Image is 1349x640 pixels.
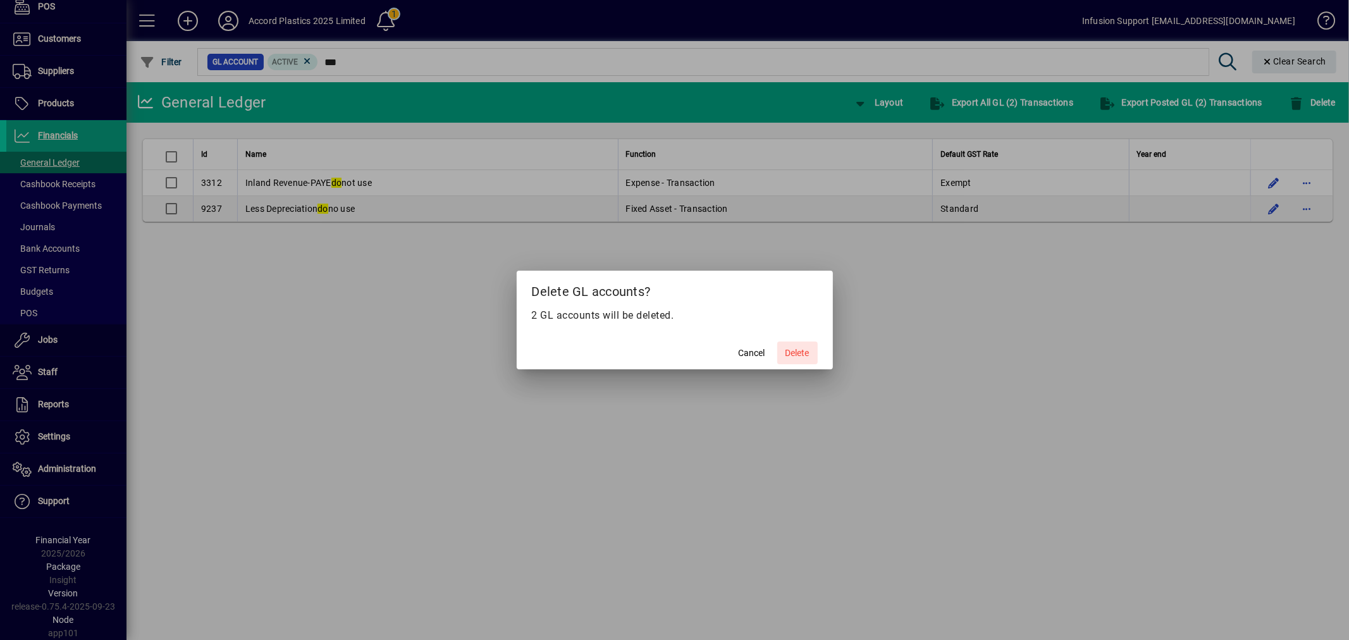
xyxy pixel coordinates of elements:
[785,347,810,360] span: Delete
[739,347,765,360] span: Cancel
[732,342,772,364] button: Cancel
[532,308,818,323] p: 2 GL accounts will be deleted.
[517,271,833,307] h2: Delete GL accounts?
[777,342,818,364] button: Delete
